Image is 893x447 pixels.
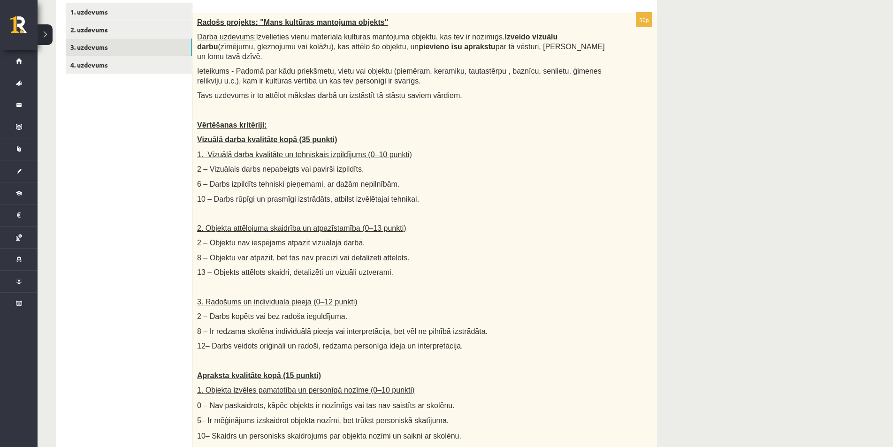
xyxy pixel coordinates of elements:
span: Radošs projekts: "Mans kultūras mantojuma objekts" [197,18,388,26]
a: 1. uzdevums [66,3,192,21]
span: 10– Skaidrs un personisks skaidrojums par objekta nozīmi un saikni ar skolēnu. [197,432,461,440]
span: Vizuālā darba kvalitāte kopā (35 punkti) [197,136,337,144]
a: 2. uzdevums [66,21,192,38]
span: 5– Ir mēģinājums izskaidrot objekta nozīmi, bet trūkst personiskā skatījuma. [197,417,449,424]
span: 2 – Vizuālais darbs nepabeigts vai pavirši izpildīts. [197,165,364,173]
span: Apraksta kvalitāte kopā (15 punkti) [197,371,321,379]
span: 10 – Darbs rūpīgi un prasmīgi izstrādāts, atbilst izvēlētajai tehnikai. [197,195,419,203]
p: 50p [636,12,652,27]
span: 6 – Darbs izpildīts tehniski pieņemami, ar dažām nepilnībām. [197,180,399,188]
span: 1. Objekta izvēles pamatotība un personīgā nozīme (0–10 punkti) [197,386,414,394]
a: 4. uzdevums [66,56,192,74]
span: 2. Objekta attēlojuma skaidrība un atpazīstamība (0–13 punkti) [197,224,406,232]
span: Tavs uzdevums ir to attēlot mākslas darbā un izstāstīt tā stāstu saviem vārdiem. [197,91,462,99]
span: Vērtēšanas kritēriji: [197,121,267,129]
span: Darba uzdevums: [197,33,256,41]
span: 12– Darbs veidots oriģināli un radoši, redzama personīga ideja un interpretācija. [197,342,463,350]
span: 2 – Objektu nav iespējams atpazīt vizuālajā darbā. [197,239,365,247]
span: Ieteikums - Padomā par kādu priekšmetu, vietu vai objektu (piemēram, keramiku, tautastērpu , bazn... [197,67,602,85]
a: Rīgas 1. Tālmācības vidusskola [10,16,38,40]
span: 3. Radošums un individuālā pieeja (0–12 punkti) [197,298,358,306]
body: Визуальный текстовый редактор, wiswyg-editor-user-answer-47433955167360 [9,9,445,45]
span: 8 – Objektu var atpazīt, bet tas nav precīzi vai detalizēti attēlots. [197,254,410,262]
span: 1. Vizuālā darba kvalitāte un tehniskais izpildījums (0–10 punkti) [197,151,412,159]
a: 3. uzdevums [66,38,192,56]
span: 2 – Darbs kopēts vai bez radoša ieguldījuma. [197,312,347,320]
span: Izvēlieties vienu materiālā kultūras mantojuma objektu, kas tev ir nozīmīgs. (zīmējumu, gleznojum... [197,33,605,60]
span: 8 – Ir redzama skolēna individuālā pieeja vai interpretācija, bet vēl ne pilnībā izstrādāta. [197,327,488,335]
b: pievieno īsu aprakstu [419,43,496,51]
span: 13 – Objekts attēlots skaidri, detalizēti un vizuāli uztverami. [197,268,393,276]
b: Izveido vizuālu darbu [197,33,557,51]
span: 0 – Nav paskaidrots, kāpēc objekts ir nozīmīgs vai tas nav saistīts ar skolēnu. [197,402,455,409]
